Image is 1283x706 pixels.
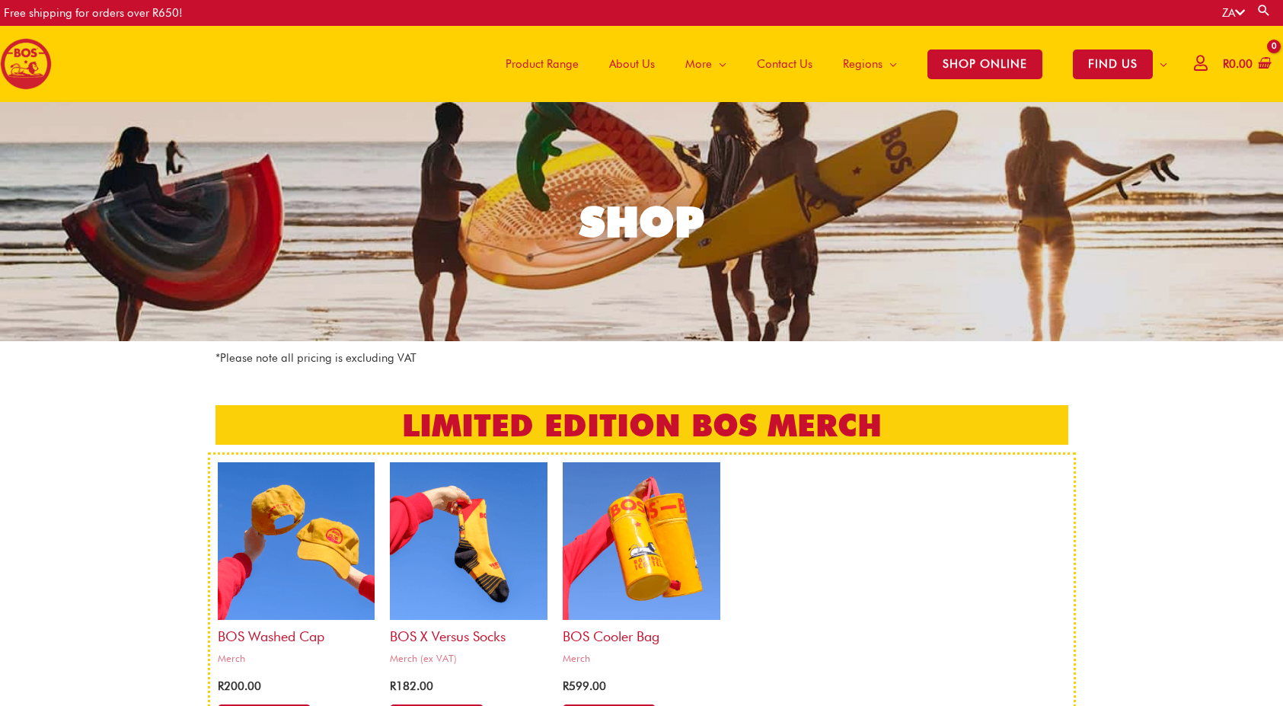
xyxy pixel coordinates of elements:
span: Merch (ex VAT) [390,652,547,665]
a: View Shopping Cart, empty [1220,47,1272,81]
span: More [685,41,712,87]
span: About Us [609,41,655,87]
h2: LIMITED EDITION BOS MERCH [215,405,1068,445]
img: bos cap [218,462,375,620]
a: Regions [828,26,912,102]
a: ZA [1222,6,1245,20]
bdi: 599.00 [563,679,606,693]
a: Contact Us [742,26,828,102]
nav: Site Navigation [479,26,1182,102]
span: R [390,679,396,693]
a: Search button [1256,3,1272,18]
img: bos cooler bag [563,462,720,620]
a: BOS x Versus SocksMerch (ex VAT) [390,462,547,670]
span: Merch [218,652,375,665]
span: Regions [843,41,882,87]
span: R [1223,57,1229,71]
a: About Us [594,26,670,102]
span: SHOP ONLINE [927,50,1042,79]
span: R [563,679,569,693]
bdi: 0.00 [1223,57,1253,71]
a: Product Range [490,26,594,102]
h2: BOS Washed Cap [218,620,375,645]
bdi: 200.00 [218,679,261,693]
a: BOS Cooler bagMerch [563,462,720,670]
a: BOS Washed CapMerch [218,462,375,670]
a: More [670,26,742,102]
span: Merch [563,652,720,665]
span: Contact Us [757,41,812,87]
bdi: 182.00 [390,679,433,693]
span: FIND US [1073,50,1153,79]
a: SHOP ONLINE [912,26,1058,102]
span: R [218,679,224,693]
h2: BOS Cooler bag [563,620,720,645]
p: *Please note all pricing is excluding VAT [215,349,1068,368]
img: bos x versus socks [390,462,547,620]
h2: BOS x Versus Socks [390,620,547,645]
span: Product Range [506,41,579,87]
div: SHOP [579,201,704,243]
